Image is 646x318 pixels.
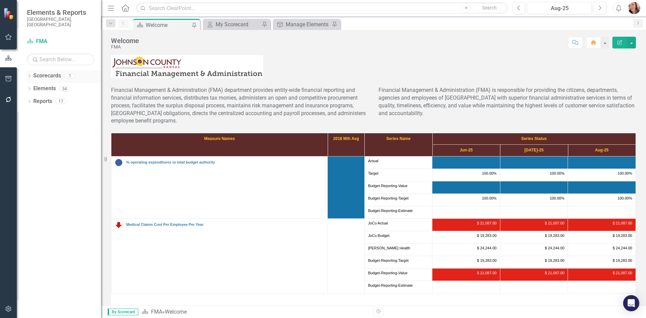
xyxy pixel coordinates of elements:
[286,20,330,29] div: Manage Elements
[618,196,632,201] span: 100.00%
[368,258,429,263] span: Budget-Reporting-Target
[432,169,500,181] td: Double-Click to Edit
[368,158,429,164] span: Actual
[111,55,263,78] img: xGurRfcM3EEZ9NhoCoyFAbgiMVojkhtyovtEQGA2B0RAYDYFhFQIAeirluRk2Jf8AAAAASUVORK5CYII=
[368,208,429,214] span: Budget-Reporting-Estimate
[618,171,632,176] span: 100.00%
[111,218,328,293] td: Double-Click to Edit Right Click for Context Menu
[364,243,432,256] td: Double-Click to Edit
[216,20,260,29] div: My Scorecard
[111,44,139,49] div: FMA
[165,309,187,315] div: Welcome
[432,281,500,293] td: Double-Click to Edit
[628,2,640,14] img: Julie De Palma
[613,221,632,226] span: $ 21,087.00
[368,233,429,239] span: JoCo Budget
[33,85,56,93] a: Elements
[364,231,432,243] td: Double-Click to Edit
[500,281,568,293] td: Double-Click to Edit
[368,221,429,226] span: JoCo Actual
[568,231,636,243] td: Double-Click to Edit
[432,243,500,256] td: Double-Click to Edit
[545,233,564,239] span: $ 19,283.00
[568,156,636,169] td: Double-Click to Edit
[477,271,497,276] span: $ 21,087.00
[115,221,123,229] img: Below Plan
[527,2,592,14] button: Aug-25
[432,156,500,169] td: Double-Click to Edit
[477,258,497,263] span: $ 19,283.00
[368,171,429,176] span: Target
[477,246,497,251] span: $ 24,244.00
[477,221,497,226] span: $ 21,087.00
[545,271,564,276] span: $ 21,087.00
[364,218,432,231] td: Double-Click to Edit
[550,171,564,176] span: 100.00%
[364,169,432,181] td: Double-Click to Edit
[482,5,497,10] span: Search
[368,283,429,288] span: Budget-Reporting-Estimate
[136,2,508,14] input: Search ClearPoint...
[432,206,500,218] td: Double-Click to Edit
[500,243,568,256] td: Double-Click to Edit
[142,308,368,316] div: »
[613,271,632,276] span: $ 21,087.00
[3,8,15,20] img: ClearPoint Strategy
[111,86,368,125] p: Financial Management & Administration (FMA) department provides entity-wide financial reporting a...
[368,271,429,276] span: Budget-Reporting-Value
[379,86,636,117] p: Financial Management & Administration (FMA) is responsible for providing the citizens, department...
[364,206,432,218] td: Double-Click to Edit
[568,218,636,231] td: Double-Click to Edit
[500,231,568,243] td: Double-Click to Edit
[550,196,564,201] span: 100.00%
[500,156,568,169] td: Double-Click to Edit
[33,72,61,80] a: Scorecards
[568,169,636,181] td: Double-Click to Edit
[613,233,632,239] span: $ 19,283.00
[205,20,260,29] a: My Scorecard
[275,20,330,29] a: Manage Elements
[623,295,639,311] div: Open Intercom Messenger
[500,218,568,231] td: Double-Click to Edit
[482,171,496,176] span: 100.00%
[530,4,589,12] div: Aug-25
[27,16,94,28] small: [GEOGRAPHIC_DATA], [GEOGRAPHIC_DATA]
[115,158,123,167] img: No Information
[27,8,94,16] span: Elements & Reports
[613,258,632,263] span: $ 19,283.00
[27,38,94,45] a: FMA
[111,156,328,218] td: Double-Click to Edit Right Click for Context Menu
[33,98,52,105] a: Reports
[500,169,568,181] td: Double-Click to Edit
[56,99,66,104] div: 17
[111,37,139,44] div: Welcome
[568,243,636,256] td: Double-Click to Edit
[368,183,429,189] span: Budget-Reporting-Value
[613,246,632,251] span: $ 24,244.00
[545,246,564,251] span: $ 24,244.00
[364,156,432,169] td: Double-Click to Edit
[500,206,568,218] td: Double-Click to Edit
[482,196,496,201] span: 100.00%
[545,221,564,226] span: $ 21,087.00
[126,222,324,226] a: Medical Claims Cost Per Employee Per Year
[568,206,636,218] td: Double-Click to Edit
[364,281,432,293] td: Double-Click to Edit
[432,231,500,243] td: Double-Click to Edit
[27,54,94,65] input: Search Below...
[472,3,506,13] button: Search
[126,160,324,164] a: % operating expenditures to total budget authority
[545,258,564,263] span: $ 19,283.00
[432,218,500,231] td: Double-Click to Edit
[151,309,162,315] a: FMA
[368,196,429,201] span: Budget-Reporting-Target
[108,309,138,315] span: By Scorecard
[59,86,70,92] div: 34
[368,246,429,251] span: [PERSON_NAME] Health
[64,73,75,79] div: 7
[146,21,190,29] div: Welcome
[568,281,636,293] td: Double-Click to Edit
[477,233,497,239] span: $ 19,283.00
